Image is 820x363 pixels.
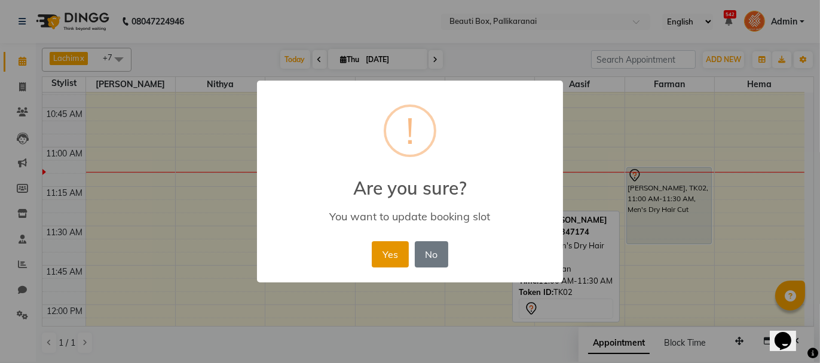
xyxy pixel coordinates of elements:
[372,241,408,267] button: Yes
[770,315,808,351] iframe: chat widget
[406,107,414,155] div: !
[257,163,563,199] h2: Are you sure?
[415,241,448,267] button: No
[274,210,546,223] div: You want to update booking slot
